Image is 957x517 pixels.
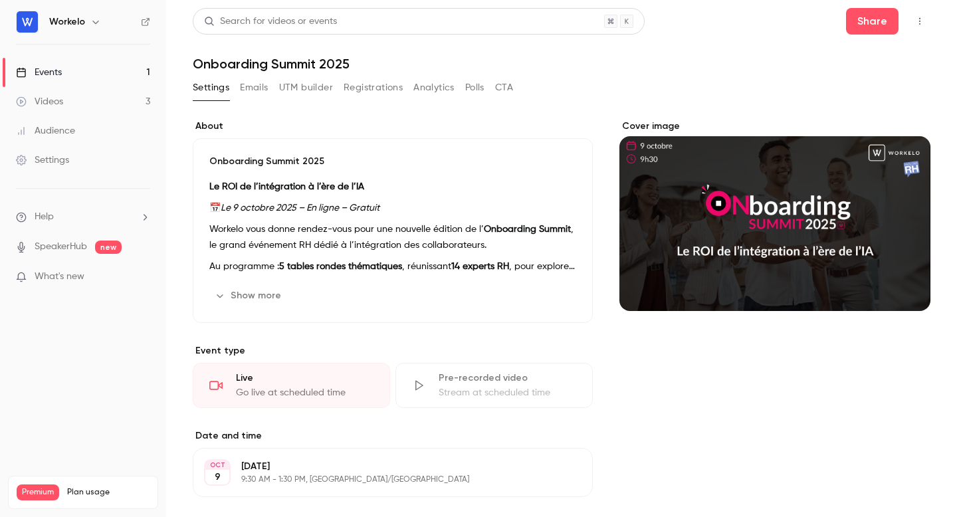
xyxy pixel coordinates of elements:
[16,210,150,224] li: help-dropdown-opener
[465,77,484,98] button: Polls
[451,262,509,271] strong: 14 experts RH
[344,77,403,98] button: Registrations
[209,221,576,253] p: Workelo vous donne rendez-vous pour une nouvelle édition de l’ , le grand événement RH dédié à l’...
[619,120,930,133] label: Cover image
[16,124,75,138] div: Audience
[49,15,85,29] h6: Workelo
[204,15,337,29] div: Search for videos or events
[35,270,84,284] span: What's new
[193,120,593,133] label: About
[17,484,59,500] span: Premium
[439,386,576,399] div: Stream at scheduled time
[279,77,333,98] button: UTM builder
[209,200,576,216] p: 📅
[209,258,576,274] p: Au programme : , réunissant , pour explorer les nouvelles pratiques d’onboarding à l’ère de l’IA,...
[35,240,87,254] a: SpeakerHub
[193,344,593,358] p: Event type
[279,262,402,271] strong: 5 tables rondes thématiques
[619,120,930,311] section: Cover image
[95,241,122,254] span: new
[16,66,62,79] div: Events
[16,95,63,108] div: Videos
[209,182,364,191] strong: Le ROI de l’intégration à l’ère de l’IA
[193,429,593,443] label: Date and time
[221,203,379,213] em: Le 9 octobre 2025 – En ligne – Gratuit
[413,77,455,98] button: Analytics
[241,460,522,473] p: [DATE]
[16,154,69,167] div: Settings
[193,77,229,98] button: Settings
[495,77,513,98] button: CTA
[205,461,229,470] div: OCT
[395,363,593,408] div: Pre-recorded videoStream at scheduled time
[17,11,38,33] img: Workelo
[484,225,571,234] strong: Onboarding Summit
[236,371,373,385] div: Live
[209,155,576,168] p: Onboarding Summit 2025
[193,56,930,72] h1: Onboarding Summit 2025
[241,474,522,485] p: 9:30 AM - 1:30 PM, [GEOGRAPHIC_DATA]/[GEOGRAPHIC_DATA]
[67,487,150,498] span: Plan usage
[846,8,899,35] button: Share
[193,363,390,408] div: LiveGo live at scheduled time
[240,77,268,98] button: Emails
[439,371,576,385] div: Pre-recorded video
[35,210,54,224] span: Help
[236,386,373,399] div: Go live at scheduled time
[215,470,221,484] p: 9
[209,285,289,306] button: Show more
